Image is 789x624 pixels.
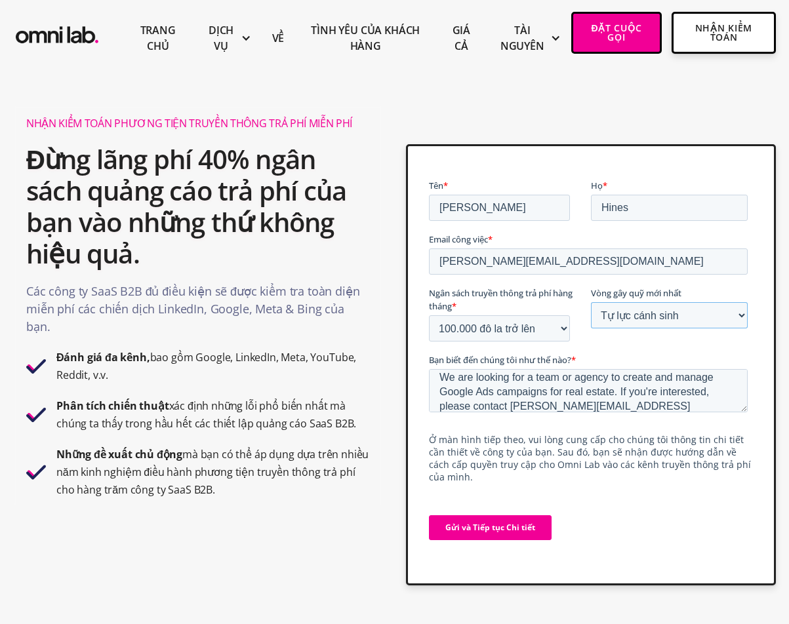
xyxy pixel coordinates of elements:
font: xác định những lỗi phổ biến nhất mà chúng ta thấy trong hầu hết các thiết lập quảng cáo SaaS B2B. [56,399,356,431]
font: Các công ty SaaS B2B đủ điều kiện sẽ được kiểm tra toàn diện miễn phí các chiến dịch LinkedIn, Go... [26,283,359,334]
font: Đừng lãng phí 40% ngân sách quảng cáo trả phí của bạn vào những thứ không hiệu quả. [26,141,346,271]
a: Giá cả [447,22,475,54]
a: trang chủ [13,18,101,47]
font: Những đề xuất chủ động [56,447,182,461]
font: bao gồm Google, LinkedIn, Meta, YouTube, Reddit, v.v. [56,350,356,382]
font: Trang chủ [140,23,176,53]
a: Nhận Kiểm toán [672,12,776,54]
font: Giá cả [453,23,471,53]
a: Đặt cuộc gọi [571,12,662,54]
font: Đánh giá đa kênh, [56,350,150,364]
img: Omni Lab: Công ty tạo nhu cầu SaaS B2B [13,18,101,47]
font: DỊCH VỤ [209,23,233,53]
font: Nhận Kiểm toán [695,22,752,43]
font: Đặt cuộc gọi [592,22,642,43]
iframe: Chat Widget [553,472,789,624]
a: Trang chủ [132,22,184,54]
font: Tình yêu của khách hàng [311,23,420,53]
iframe: Mẫu 0 [429,179,753,551]
a: Tình yêu của khách hàng [305,22,426,54]
font: Nhận Kiểm toán Phương tiện Truyền thông Trả phí Miễn phí [26,116,352,130]
a: Về [272,30,285,46]
font: TÀI NGUYÊN [500,23,544,53]
font: Về [272,31,285,45]
font: mà bạn có thể áp dụng dựa trên nhiều năm kinh nghiệm điều hành phương tiện truyền thông trả phí c... [56,447,369,497]
font: Phân tích chiến thuật [56,399,169,413]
